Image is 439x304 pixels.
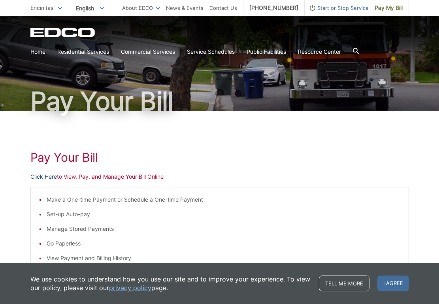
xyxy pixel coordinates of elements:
span: English [70,2,110,15]
li: Set-up Auto-pay [47,210,401,219]
a: Service Schedules [187,47,235,56]
span: Encinitas [30,4,53,11]
a: News & Events [166,4,203,12]
p: We use cookies to understand how you use our site and to improve your experience. To view our pol... [30,275,311,292]
h1: Pay Your Bill [30,150,409,164]
a: Public Facilities [247,47,286,56]
p: to View, Pay, and Manage Your Bill Online [30,172,409,181]
a: Home [30,47,45,56]
a: Contact Us [209,4,237,12]
li: Make a One-time Payment or Schedule a One-time Payment [47,195,401,204]
a: About EDCO [122,4,160,12]
a: Residential Services [57,47,109,56]
li: Go Paperless [47,239,401,248]
span: Pay My Bill [375,4,403,12]
a: Commercial Services [121,47,175,56]
a: Click Here [30,172,57,181]
a: privacy policy [109,283,151,292]
li: View Payment and Billing History [47,254,401,262]
h1: Pay Your Bill [30,89,409,114]
li: Manage Stored Payments [47,225,401,233]
span: I agree [377,276,409,291]
a: Tell me more [319,276,369,291]
a: Resource Center [298,47,341,56]
a: EDCD logo. Return to the homepage. [30,28,96,37]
